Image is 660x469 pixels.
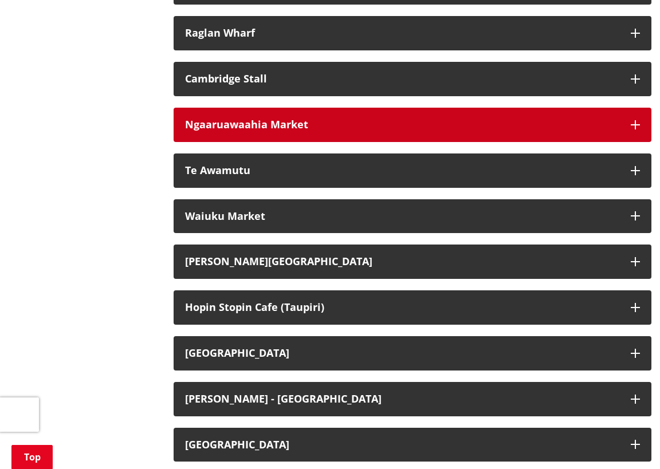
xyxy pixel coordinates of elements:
button: [PERSON_NAME] - [GEOGRAPHIC_DATA] [174,382,651,416]
div: [GEOGRAPHIC_DATA] [185,348,619,359]
div: [GEOGRAPHIC_DATA] [185,439,619,451]
a: Top [11,445,53,469]
div: Waiuku Market [185,211,619,222]
button: Waiuku Market [174,199,651,234]
iframe: Messenger Launcher [607,421,649,462]
div: Hopin Stopin Cafe (Taupiri) [185,302,619,313]
button: [PERSON_NAME][GEOGRAPHIC_DATA] [174,245,651,279]
div: Cambridge Stall [185,73,619,85]
div: [PERSON_NAME] - [GEOGRAPHIC_DATA] [185,393,619,405]
div: Te Awamutu [185,165,619,176]
div: [PERSON_NAME][GEOGRAPHIC_DATA] [185,256,619,267]
button: Raglan Wharf [174,16,651,50]
div: Ngaaruawaahia Market [185,119,619,131]
div: Raglan Wharf [185,27,619,39]
button: Hopin Stopin Cafe (Taupiri) [174,290,651,325]
button: Ngaaruawaahia Market [174,108,651,142]
button: [GEOGRAPHIC_DATA] [174,428,651,462]
button: Cambridge Stall [174,62,651,96]
button: Te Awamutu [174,153,651,188]
button: [GEOGRAPHIC_DATA] [174,336,651,371]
